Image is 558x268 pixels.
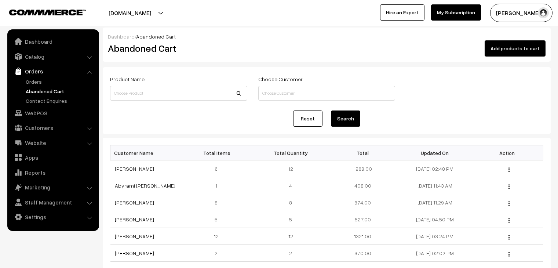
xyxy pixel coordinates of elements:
[508,184,510,189] img: Menu
[182,194,255,211] td: 8
[471,145,543,160] th: Action
[9,10,86,15] img: COMMMERCE
[136,33,176,40] span: Abandoned Cart
[485,40,546,57] button: Add products to cart
[115,166,154,172] a: [PERSON_NAME]
[9,106,96,120] a: WebPOS
[258,75,303,83] label: Choose Customer
[399,160,471,177] td: [DATE] 02:48 PM
[255,211,327,228] td: 5
[108,43,247,54] h2: Abandoned Cart
[508,235,510,240] img: Menu
[115,233,154,239] a: [PERSON_NAME]
[110,75,145,83] label: Product Name
[331,111,360,127] button: Search
[431,4,481,21] a: My Subscription
[115,250,154,256] a: [PERSON_NAME]
[508,167,510,172] img: Menu
[255,160,327,177] td: 12
[293,111,322,127] a: Reset
[110,86,247,101] input: Choose Product
[258,86,395,101] input: Choose Customer
[115,199,154,206] a: [PERSON_NAME]
[9,65,96,78] a: Orders
[182,228,255,245] td: 12
[9,196,96,209] a: Staff Management
[538,7,549,18] img: user
[182,177,255,194] td: 1
[108,33,135,40] a: Dashboard
[115,216,154,222] a: [PERSON_NAME]
[9,35,96,48] a: Dashboard
[9,136,96,149] a: Website
[255,194,327,211] td: 8
[9,166,96,179] a: Reports
[9,50,96,63] a: Catalog
[380,4,424,21] a: Hire an Expert
[490,4,552,22] button: [PERSON_NAME]…
[327,145,399,160] th: Total
[9,121,96,134] a: Customers
[255,245,327,262] td: 2
[508,252,510,257] img: Menu
[255,177,327,194] td: 4
[115,182,175,189] a: Abyrami [PERSON_NAME]
[83,4,177,22] button: [DOMAIN_NAME]
[327,211,399,228] td: 527.00
[182,160,255,177] td: 6
[182,211,255,228] td: 5
[508,218,510,223] img: Menu
[327,245,399,262] td: 370.00
[327,228,399,245] td: 1321.00
[327,177,399,194] td: 408.00
[399,211,471,228] td: [DATE] 04:50 PM
[255,228,327,245] td: 12
[9,210,96,224] a: Settings
[9,181,96,194] a: Marketing
[24,87,96,95] a: Abandoned Cart
[24,97,96,105] a: Contact Enquires
[399,228,471,245] td: [DATE] 03:24 PM
[108,33,546,40] div: /
[327,194,399,211] td: 874.00
[9,151,96,164] a: Apps
[9,7,73,16] a: COMMMERCE
[327,160,399,177] td: 1268.00
[508,201,510,206] img: Menu
[255,145,327,160] th: Total Quantity
[399,194,471,211] td: [DATE] 11:29 AM
[182,145,255,160] th: Total Items
[399,245,471,262] td: [DATE] 02:02 PM
[110,145,183,160] th: Customer Name
[182,245,255,262] td: 2
[399,177,471,194] td: [DATE] 11:43 AM
[399,145,471,160] th: Updated On
[24,78,96,86] a: Orders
